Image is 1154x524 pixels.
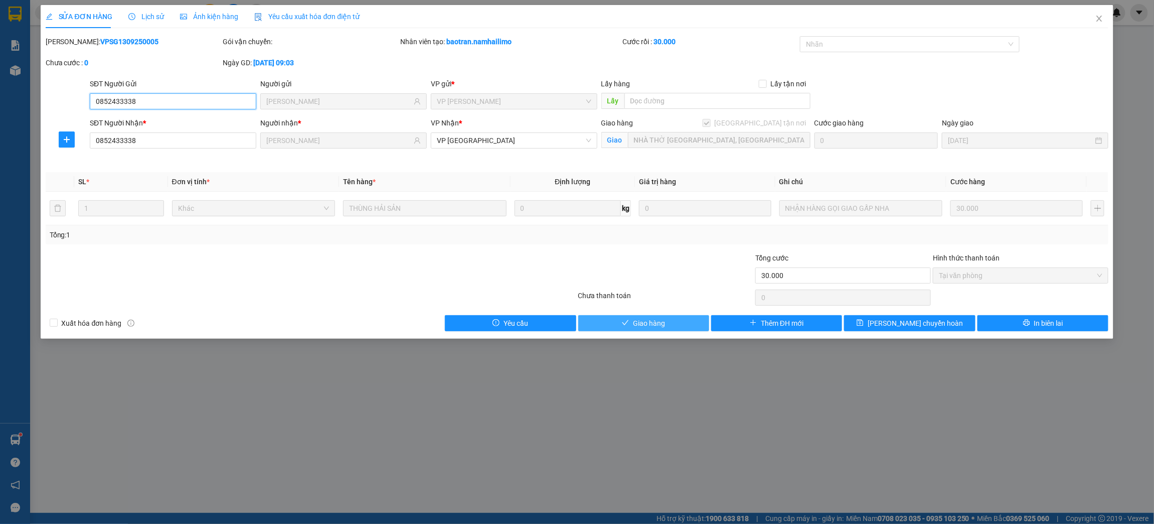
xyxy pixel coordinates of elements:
input: Ngày giao [948,135,1093,146]
button: checkGiao hàng [578,315,709,331]
div: Chưa thanh toán [577,290,754,308]
li: VP VP [GEOGRAPHIC_DATA] [5,54,69,87]
button: printerIn biên lai [977,315,1108,331]
label: Cước giao hàng [814,119,864,127]
span: Lấy tận nơi [767,78,810,89]
button: delete [50,200,66,216]
span: VP Phạm Ngũ Lão [437,94,591,109]
button: Close [1085,5,1113,33]
span: Giao [601,132,628,148]
span: save [857,319,864,327]
span: Thêm ĐH mới [761,318,803,329]
div: Ngày GD: [223,57,399,68]
input: Giao tận nơi [628,132,810,148]
img: logo.jpg [5,5,40,40]
span: Yêu cầu xuất hóa đơn điện tử [254,13,360,21]
li: Nam Hải Limousine [5,5,145,43]
span: [GEOGRAPHIC_DATA] tận nơi [711,117,810,128]
input: 0 [639,200,771,216]
b: [DATE] 09:03 [254,59,294,67]
span: Định lượng [555,178,590,186]
span: [PERSON_NAME] chuyển hoàn [868,318,963,329]
span: In biên lai [1034,318,1063,329]
span: SỬA ĐƠN HÀNG [46,13,112,21]
span: Tại văn phòng [939,268,1102,283]
input: VD: Bàn, Ghế [343,200,507,216]
b: VPSG1309250005 [101,38,159,46]
input: Ghi Chú [779,200,943,216]
span: plus [59,136,74,144]
b: baotran.namhailimo [447,38,512,46]
div: Người nhận [260,117,427,128]
input: Tên người nhận [266,135,412,146]
div: Gói vận chuyển: [223,36,399,47]
span: Cước hàng [950,178,985,186]
span: kg [621,200,631,216]
span: Tên hàng [343,178,376,186]
span: Yêu cầu [504,318,528,329]
span: Tổng cước [755,254,788,262]
span: clock-circle [128,13,135,20]
span: plus [750,319,757,327]
span: Lấy [601,93,624,109]
span: check [622,319,629,327]
b: 30.000 [653,38,676,46]
th: Ghi chú [775,172,947,192]
img: icon [254,13,262,21]
span: Lịch sử [128,13,164,21]
span: exclamation-circle [492,319,500,327]
label: Ngày giao [942,119,973,127]
span: close [1095,15,1103,23]
span: Giá trị hàng [639,178,676,186]
span: VP Nhận [431,119,459,127]
span: printer [1023,319,1030,327]
span: Khác [178,201,329,216]
span: Lấy hàng [601,80,630,88]
button: plus [1091,200,1105,216]
button: plusThêm ĐH mới [711,315,842,331]
input: Dọc đường [624,93,810,109]
span: Giao hàng [633,318,665,329]
span: VP Nha Trang [437,133,591,148]
div: Chưa cước : [46,57,221,68]
button: plus [59,132,75,148]
div: SĐT Người Gửi [90,78,256,89]
input: Cước giao hàng [814,133,938,149]
span: info-circle [127,320,134,327]
span: SL [78,178,86,186]
button: exclamation-circleYêu cầu [445,315,576,331]
input: Tên người gửi [266,96,412,107]
span: Ảnh kiện hàng [180,13,238,21]
span: Xuất hóa đơn hàng [58,318,126,329]
div: VP gửi [431,78,597,89]
div: Cước rồi : [622,36,798,47]
input: 0 [950,200,1082,216]
span: Đơn vị tính [172,178,210,186]
label: Hình thức thanh toán [933,254,1000,262]
span: user [414,98,421,105]
span: edit [46,13,53,20]
div: Người gửi [260,78,427,89]
span: Giao hàng [601,119,633,127]
div: Tổng: 1 [50,229,445,240]
span: picture [180,13,187,20]
div: [PERSON_NAME]: [46,36,221,47]
li: VP VP [PERSON_NAME] [69,54,133,76]
span: user [414,137,421,144]
b: 0 [85,59,89,67]
div: Nhân viên tạo: [401,36,620,47]
button: save[PERSON_NAME] chuyển hoàn [844,315,975,331]
div: SĐT Người Nhận [90,117,256,128]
